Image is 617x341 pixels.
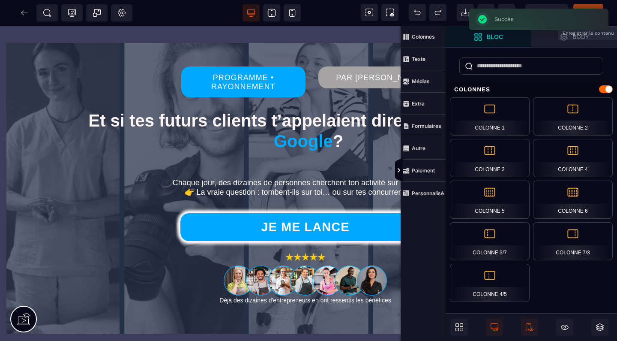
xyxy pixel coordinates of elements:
div: Colonnes [446,81,617,97]
span: Texte [401,48,446,70]
div: Colonne 6 [533,181,613,219]
span: Enregistrer [498,4,515,21]
span: Afficher le mobile [521,319,538,336]
span: Créer une alerte modale [86,4,108,21]
button: PAR [PERSON_NAME] [318,41,442,63]
span: SEO [43,9,51,17]
p: Et si tes futurs clients t’appelaient directement ? [56,84,561,126]
div: Colonne 2 [533,97,613,136]
div: Colonne 5 [450,181,530,219]
span: Ouvrir les calques [591,319,608,336]
span: Paiement [401,160,446,182]
span: Médias [401,70,446,93]
img: 9a6f46f374ff9e5a2dd4d857b5b3b2a1_5_e%CC%81toiles_formation.png [284,224,327,238]
span: Colonnes [401,26,446,48]
span: Formulaires [401,115,446,137]
p: Déjà des dizaines d'entrepreneurs en ont ressentis les bénéfices [56,271,555,278]
span: Personnalisé [401,182,446,204]
span: Autre [401,137,446,160]
img: 1063856954d7fde9abfebc33ed0d6fdb_portrait_eleve_formation_fiche_google.png [224,238,387,271]
span: Capture d'écran [381,4,398,21]
span: Réglages Body [117,9,126,17]
span: Favicon [111,4,132,21]
span: Enregistrer le contenu [573,4,603,21]
span: Aperçu [525,4,568,21]
span: Tracking [68,9,76,17]
div: Colonne 3 [450,139,530,177]
button: JE ME LANCE [180,187,430,215]
span: Voir tablette [263,4,280,21]
div: Colonne 4 [533,139,613,177]
span: Défaire [409,4,426,21]
span: Afficher le desktop [486,319,503,336]
button: PROGRAMME • RAYONNEMENT [181,41,305,72]
strong: Personnalisé [412,190,444,196]
strong: Formulaires [412,123,441,129]
strong: Extra [412,100,425,107]
strong: Colonnes [412,33,435,40]
div: Colonne 3/7 [450,222,530,260]
div: Colonne 1 [450,97,530,136]
span: Voir les composants [361,4,378,21]
span: Importer [457,4,474,21]
strong: Médias [412,78,430,84]
span: Rétablir [429,4,446,21]
span: Voir mobile [284,4,301,21]
strong: Texte [412,56,425,62]
span: Métadata SEO [36,4,58,21]
p: Chaque jour, des dizaines de personnes cherchent ton activité sur Google. 👉 La vraie question : t... [56,153,561,171]
span: Popup [93,9,101,17]
span: Masquer le bloc [556,319,573,336]
span: Voir bureau [243,4,260,21]
span: Ouvrir les blocs [446,26,531,48]
span: Afficher les vues [446,158,454,184]
span: Ouvrir les calques [531,26,617,48]
span: Ouvrir les blocs [451,319,468,336]
span: Extra [401,93,446,115]
strong: Autre [412,145,425,151]
strong: Paiement [412,167,435,174]
span: Nettoyage [477,4,494,21]
strong: Bloc [487,33,503,40]
div: Colonne 7/3 [533,222,613,260]
span: Code de suivi [61,4,83,21]
div: Colonne 4/5 [450,264,530,302]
